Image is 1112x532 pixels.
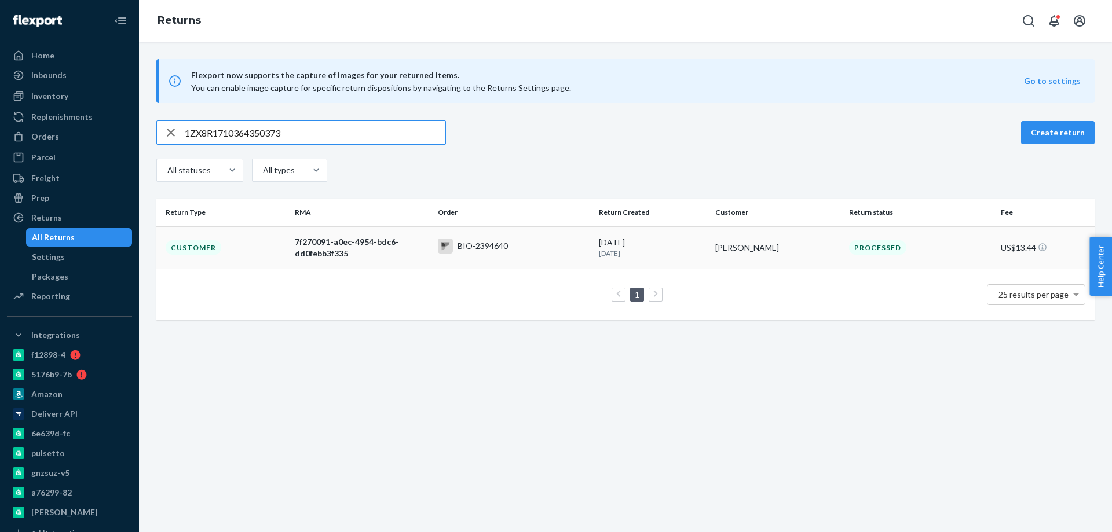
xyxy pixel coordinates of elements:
div: BIO-2394640 [458,240,508,252]
a: All Returns [26,228,133,247]
td: US$13.44 [996,226,1095,269]
div: Replenishments [31,111,93,123]
th: Fee [996,199,1095,226]
span: Flexport now supports the capture of images for your returned items. [191,68,1024,82]
div: Amazon [31,388,63,400]
a: [PERSON_NAME] [7,503,132,522]
div: gnzsuz-v5 [31,467,69,479]
div: a76299-82 [31,487,72,498]
a: Home [7,46,132,65]
a: Parcel [7,148,132,167]
a: 5176b9-7b [7,365,132,384]
a: Returns [7,208,132,227]
button: Create return [1021,121,1095,144]
button: Help Center [1089,237,1112,296]
a: a76299-82 [7,483,132,502]
button: Open notifications [1042,9,1066,32]
div: Inbounds [31,69,67,81]
span: You can enable image capture for specific return dispositions by navigating to the Returns Settin... [191,83,571,93]
div: Integrations [31,329,80,341]
a: 6e639d-fc [7,424,132,443]
a: Freight [7,169,132,188]
div: [PERSON_NAME] [715,242,840,254]
button: Go to settings [1024,75,1081,87]
th: RMA [290,199,433,226]
div: Packages [32,271,68,282]
a: Prep [7,189,132,207]
button: Open Search Box [1017,9,1040,32]
div: Returns [31,212,62,223]
div: [DATE] [599,237,706,258]
button: Close Navigation [109,9,132,32]
input: Search returns by rma, id, tracking number [185,121,445,144]
a: Returns [158,14,201,27]
a: pulsetto [7,444,132,463]
a: Inventory [7,87,132,105]
th: Order [433,199,594,226]
div: [PERSON_NAME] [31,507,98,518]
a: Page 1 is your current page [632,289,642,299]
div: Customer [166,240,221,255]
div: Inventory [31,90,68,102]
a: Orders [7,127,132,146]
div: Processed [849,240,906,255]
a: Amazon [7,385,132,403]
div: Reporting [31,291,70,302]
div: All Returns [32,232,75,243]
a: Packages [26,267,133,286]
th: Return Created [594,199,711,226]
div: pulsetto [31,447,65,459]
th: Customer [711,199,844,226]
div: Deliverr API [31,408,78,420]
div: f12898-4 [31,349,65,361]
p: [DATE] [599,248,706,258]
a: Settings [26,248,133,266]
a: Reporting [7,287,132,306]
div: Parcel [31,152,56,163]
div: Settings [32,251,65,263]
th: Return Type [156,199,290,226]
div: Prep [31,192,49,204]
th: Return status [844,199,996,226]
a: f12898-4 [7,346,132,364]
div: Freight [31,173,60,184]
span: 25 results per page [998,289,1069,299]
a: Deliverr API [7,405,132,423]
div: 5176b9-7b [31,369,72,380]
ol: breadcrumbs [148,4,210,38]
div: 7f270091-a0ec-4954-bdc6-dd0febb3f335 [295,236,429,259]
button: Open account menu [1068,9,1091,32]
img: Flexport logo [13,15,62,27]
div: Home [31,50,54,61]
a: gnzsuz-v5 [7,464,132,482]
a: Replenishments [7,108,132,126]
div: All statuses [167,164,209,176]
div: Orders [31,131,59,142]
div: 6e639d-fc [31,428,70,439]
div: All types [263,164,293,176]
button: Integrations [7,326,132,344]
a: Inbounds [7,66,132,85]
